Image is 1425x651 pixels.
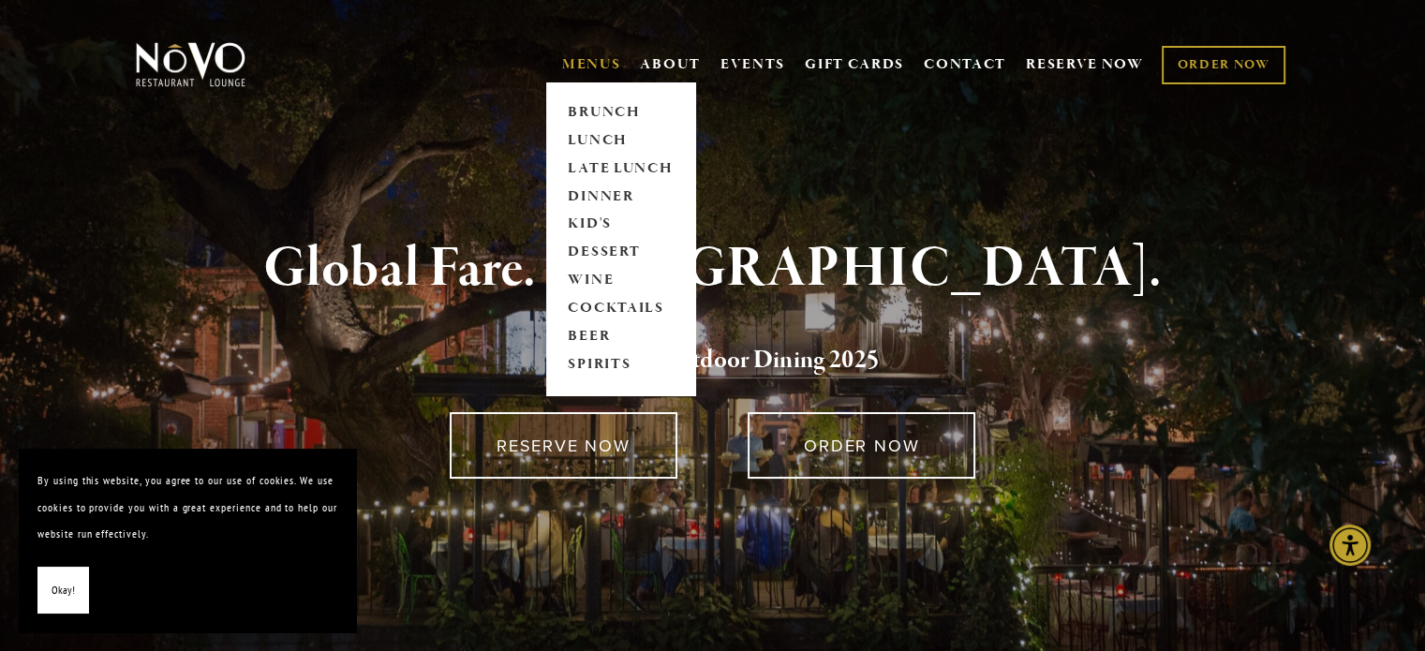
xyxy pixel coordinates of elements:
h2: 5 [167,341,1259,380]
a: MENUS [562,55,621,74]
a: KID'S [562,211,679,239]
a: SPIRITS [562,351,679,379]
a: Voted Best Outdoor Dining 202 [546,344,867,379]
a: BEER [562,323,679,351]
a: DESSERT [562,239,679,267]
a: DINNER [562,183,679,211]
a: BRUNCH [562,98,679,126]
a: ORDER NOW [748,412,975,479]
a: LUNCH [562,126,679,155]
img: Novo Restaurant &amp; Lounge [132,41,249,88]
div: Accessibility Menu [1329,525,1371,566]
button: Okay! [37,567,89,614]
a: EVENTS [720,55,785,74]
a: ABOUT [640,55,701,74]
a: CONTACT [924,47,1006,82]
a: RESERVE NOW [450,412,677,479]
a: GIFT CARDS [805,47,904,82]
section: Cookie banner [19,449,356,632]
a: ORDER NOW [1162,46,1284,84]
strong: Global Fare. [GEOGRAPHIC_DATA]. [263,233,1162,304]
p: By using this website, you agree to our use of cookies. We use cookies to provide you with a grea... [37,467,337,548]
a: WINE [562,267,679,295]
a: RESERVE NOW [1026,47,1144,82]
a: LATE LUNCH [562,155,679,183]
span: Okay! [52,577,75,604]
a: COCKTAILS [562,295,679,323]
